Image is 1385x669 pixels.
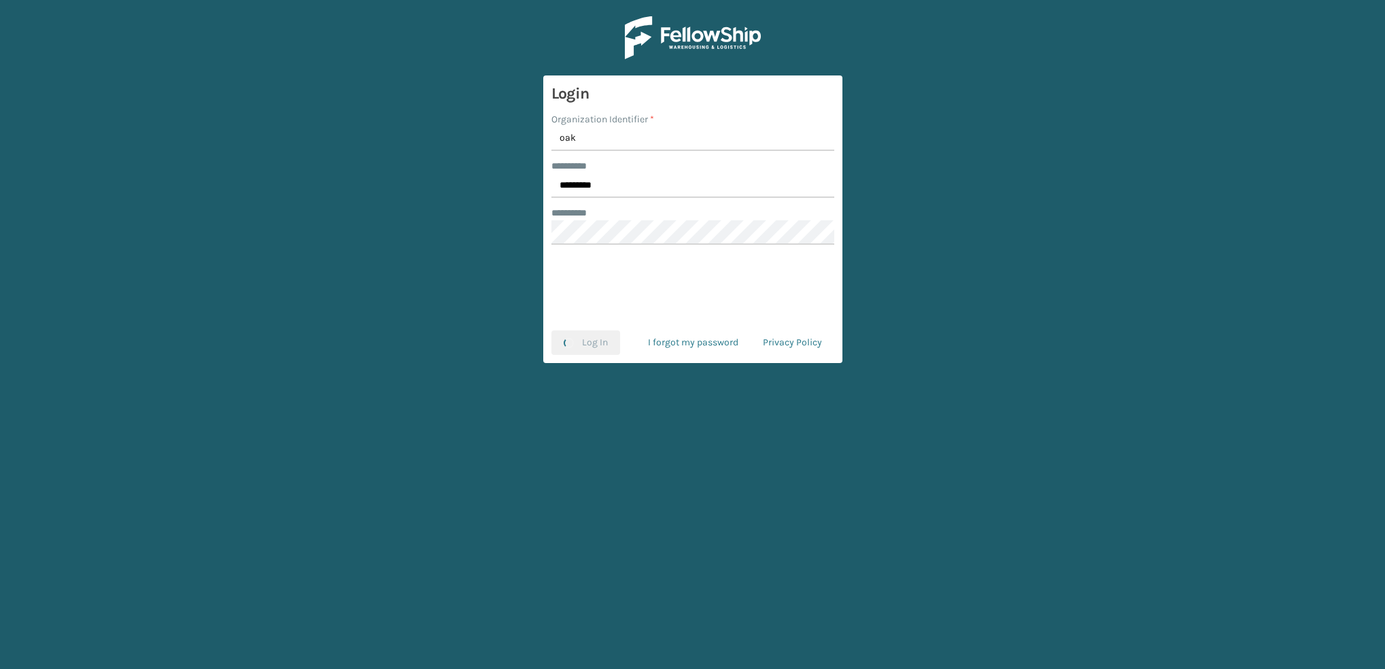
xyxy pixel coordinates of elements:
iframe: reCAPTCHA [589,261,796,314]
h3: Login [551,84,834,104]
button: Log In [551,330,620,355]
a: Privacy Policy [751,330,834,355]
a: I forgot my password [636,330,751,355]
label: Organization Identifier [551,112,654,126]
img: Logo [625,16,761,59]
